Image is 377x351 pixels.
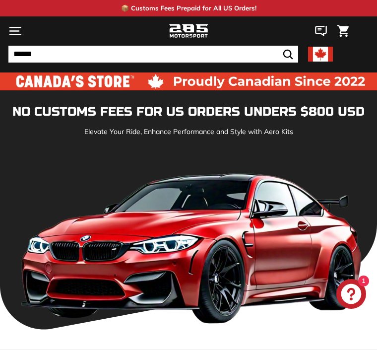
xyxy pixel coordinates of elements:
[8,46,298,63] input: Search
[121,3,256,13] p: 📦 Customs Fees Prepaid for All US Orders!
[332,17,354,45] a: Cart
[8,105,369,119] h1: NO CUSTOMS FEES FOR US ORDERS UNDERS $800 USD
[8,127,369,137] p: Elevate Your Ride, Enhance Performance and Style with Aero Kits
[333,279,369,311] inbox-online-store-chat: Shopify online store chat
[169,23,208,40] img: Logo_285_Motorsport_areodynamics_components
